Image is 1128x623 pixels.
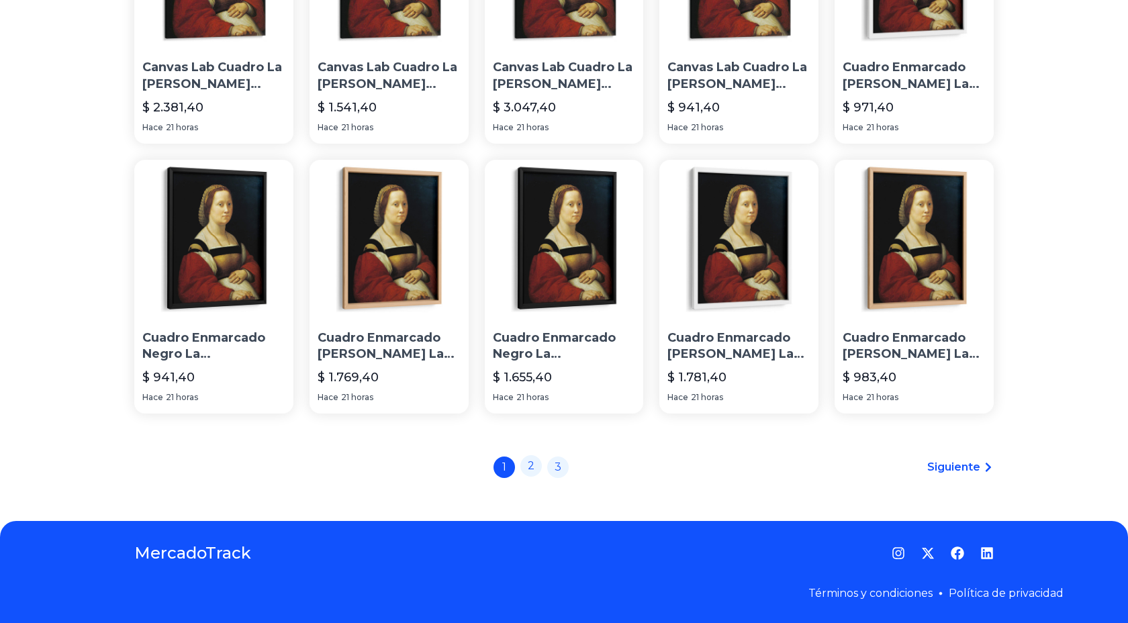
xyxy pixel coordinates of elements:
p: $ 2.381,40 [142,98,203,117]
img: Cuadro Enmarcado Negro La Donna Gravida 40x30, Rafael Sanzio [134,160,293,319]
span: Hace [142,392,163,403]
p: $ 1.655,40 [493,368,552,387]
span: 21 horas [341,392,373,403]
span: Hace [843,122,863,133]
span: 21 horas [341,122,373,133]
p: Cuadro Enmarcado [PERSON_NAME] La [PERSON_NAME] 60x45, [PERSON_NAME] [318,330,461,363]
a: Cuadro Enmarcado Pino La Donna Gravida 60x45, Rafael SanzioCuadro Enmarcado [PERSON_NAME] La [PER... [310,160,469,414]
img: Cuadro Enmarcado Pino La Donna Gravida 40x30, Rafael Sanzio [835,160,994,319]
a: Siguiente [927,459,994,475]
p: $ 1.541,40 [318,98,377,117]
a: Términos y condiciones [808,587,933,600]
span: 21 horas [866,392,898,403]
a: 3 [547,457,569,478]
a: Cuadro Enmarcado Pino La Donna Gravida 40x30, Rafael SanzioCuadro Enmarcado [PERSON_NAME] La [PER... [835,160,994,414]
p: $ 971,40 [843,98,894,117]
p: Cuadro Enmarcado Negro La [PERSON_NAME] 60x45, [PERSON_NAME] [493,330,636,363]
a: Facebook [951,546,964,560]
a: Twitter [921,546,935,560]
p: $ 1.781,40 [667,368,726,387]
span: 21 horas [516,392,549,403]
p: Cuadro Enmarcado [PERSON_NAME] La [PERSON_NAME] 40x30 [843,59,986,93]
img: Cuadro Enmarcado Negro La Donna Gravida 60x45, Rafael Sanzio [485,160,644,319]
p: Canvas Lab Cuadro La [PERSON_NAME] 80x60, [PERSON_NAME] [142,59,285,93]
a: MercadoTrack [134,542,251,564]
a: Cuadro Enmarcado Negro La Donna Gravida 60x45, Rafael SanzioCuadro Enmarcado Negro La [PERSON_NAM... [485,160,644,414]
p: Canvas Lab Cuadro La [PERSON_NAME] 100x75, [PERSON_NAME] [493,59,636,93]
span: Hace [142,122,163,133]
p: $ 941,40 [667,98,720,117]
span: Hace [318,392,338,403]
img: Cuadro Enmarcado Pino La Donna Gravida 60x45, Rafael Sanzio [310,160,469,319]
span: Hace [843,392,863,403]
span: Siguiente [927,459,980,475]
span: 21 horas [691,392,723,403]
span: Hace [493,122,514,133]
span: 21 horas [691,122,723,133]
a: Cuadro Enmarcado Blanco La Donna Gravida 60x45Cuadro Enmarcado [PERSON_NAME] La [PERSON_NAME] 60x... [659,160,818,414]
a: Cuadro Enmarcado Negro La Donna Gravida 40x30, Rafael SanzioCuadro Enmarcado Negro La [PERSON_NAM... [134,160,293,414]
span: Hace [667,122,688,133]
p: $ 983,40 [843,368,896,387]
p: $ 1.769,40 [318,368,379,387]
a: Política de privacidad [949,587,1064,600]
p: Cuadro Enmarcado [PERSON_NAME] La [PERSON_NAME] 40x30, [PERSON_NAME] [843,330,986,363]
span: Hace [318,122,338,133]
span: 21 horas [516,122,549,133]
span: 21 horas [166,392,198,403]
a: 2 [520,455,542,477]
p: Canvas Lab Cuadro La [PERSON_NAME] 40x30, [PERSON_NAME] [667,59,810,93]
a: LinkedIn [980,546,994,560]
p: $ 941,40 [142,368,195,387]
span: 21 horas [166,122,198,133]
p: Canvas Lab Cuadro La [PERSON_NAME] 60x45, [PERSON_NAME] [318,59,461,93]
span: Hace [493,392,514,403]
p: Cuadro Enmarcado [PERSON_NAME] La [PERSON_NAME] 60x45 [667,330,810,363]
img: Cuadro Enmarcado Blanco La Donna Gravida 60x45 [659,160,818,319]
span: Hace [667,392,688,403]
p: Cuadro Enmarcado Negro La [PERSON_NAME] 40x30, [PERSON_NAME] [142,330,285,363]
p: $ 3.047,40 [493,98,556,117]
a: Instagram [892,546,905,560]
span: 21 horas [866,122,898,133]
